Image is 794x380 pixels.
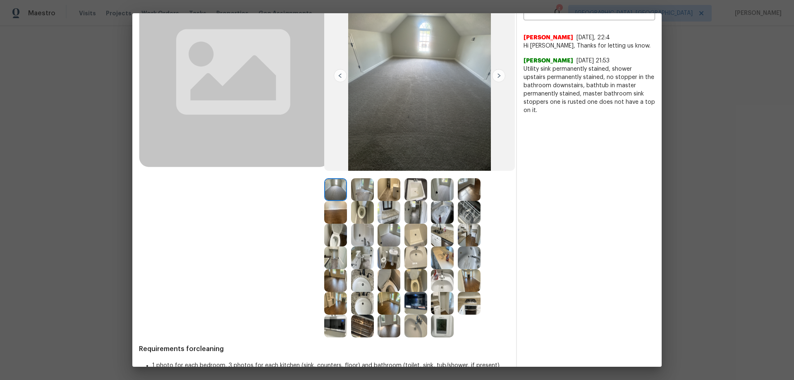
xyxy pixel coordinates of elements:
[139,345,509,353] span: Requirements for cleaning
[152,361,509,370] li: 1 photo for each bedroom, 3 photos for each kitchen (sink, counters, floor) and bathroom (toilet,...
[524,33,573,42] span: [PERSON_NAME]
[576,58,610,64] span: [DATE] 21:53
[524,65,655,115] span: Utility sink permanently stained, shower upstairs permanently stained, no stopper in the bathroom...
[524,42,655,50] span: Hi [PERSON_NAME], Thanks for letting us know.
[524,57,573,65] span: [PERSON_NAME]
[576,35,610,41] span: [DATE], 22:4
[492,69,505,82] img: right-chevron-button-url
[334,69,347,82] img: left-chevron-button-url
